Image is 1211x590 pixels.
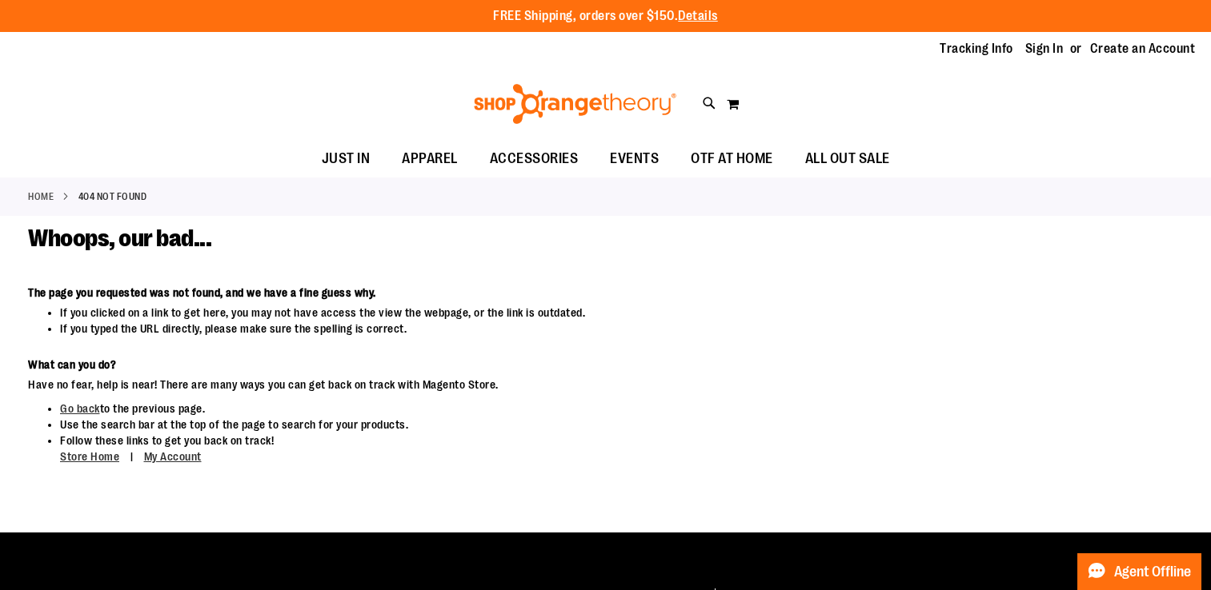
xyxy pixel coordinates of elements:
[60,402,100,415] a: Go back
[402,141,458,177] span: APPAREL
[1025,40,1064,58] a: Sign In
[28,225,211,252] span: Whoops, our bad...
[28,377,942,393] dd: Have no fear, help is near! There are many ways you can get back on track with Magento Store.
[1114,564,1191,580] span: Agent Offline
[28,285,942,301] dt: The page you requested was not found, and we have a fine guess why.
[805,141,890,177] span: ALL OUT SALE
[122,443,142,471] span: |
[691,141,773,177] span: OTF AT HOME
[60,401,942,417] li: to the previous page.
[60,305,942,321] li: If you clicked on a link to get here, you may not have access the view the webpage, or the link i...
[60,450,119,463] a: Store Home
[471,84,679,124] img: Shop Orangetheory
[1077,553,1201,590] button: Agent Offline
[940,40,1013,58] a: Tracking Info
[678,9,718,23] a: Details
[28,189,54,204] a: Home
[1090,40,1196,58] a: Create an Account
[144,450,202,463] a: My Account
[322,141,371,177] span: JUST IN
[493,7,718,26] p: FREE Shipping, orders over $150.
[610,141,659,177] span: EVENTS
[60,433,942,465] li: Follow these links to get you back on track!
[490,141,579,177] span: ACCESSORIES
[60,321,942,337] li: If you typed the URL directly, please make sure the spelling is correct.
[78,189,147,204] strong: 404 Not Found
[60,417,942,433] li: Use the search bar at the top of the page to search for your products.
[28,357,942,373] dt: What can you do?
